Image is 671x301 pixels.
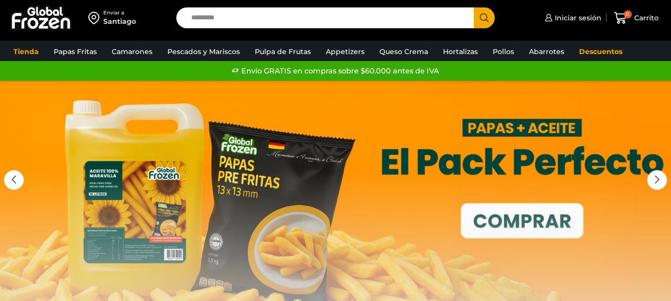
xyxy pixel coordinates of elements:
[107,42,157,61] a: Camarones
[542,8,601,28] a: Iniciar sesión
[49,42,102,61] a: Papas Fritas
[374,42,433,61] a: Queso Crema
[552,13,601,23] span: Iniciar sesión
[438,42,483,61] a: Hortalizas
[162,42,245,61] a: Pescados y Mariscos
[103,16,136,26] div: Santiago
[8,42,44,61] a: Tienda
[624,10,632,18] span: 0
[103,9,136,16] div: Enviar a
[632,13,659,23] span: Carrito
[321,42,370,61] a: Appetizers
[250,42,316,61] a: Pulpa de Frutas
[611,6,661,30] a: 0 Carrito
[488,42,519,61] a: Pollos
[88,9,103,26] img: address-field-icon.svg
[474,7,495,28] button: Search button
[524,42,569,61] a: Abarrotes
[574,42,627,61] a: Descuentos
